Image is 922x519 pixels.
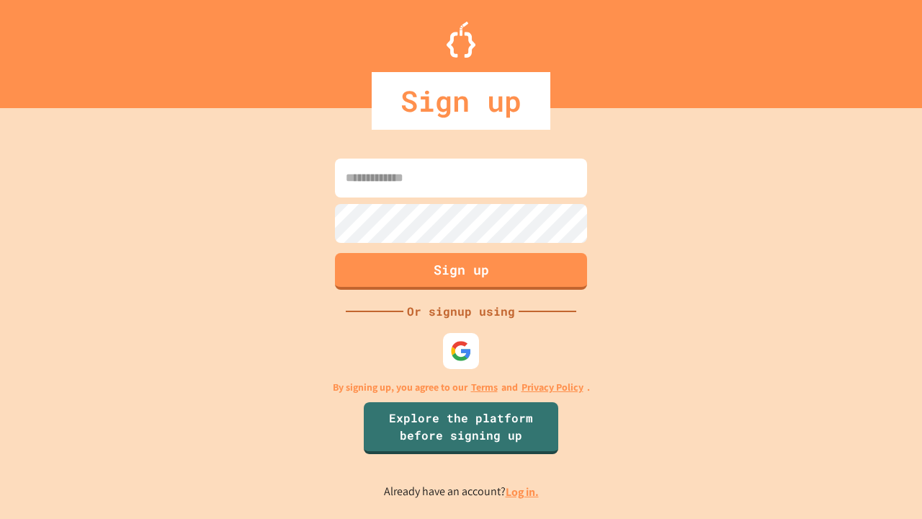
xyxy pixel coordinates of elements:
[471,380,498,395] a: Terms
[384,483,539,501] p: Already have an account?
[447,22,475,58] img: Logo.svg
[506,484,539,500] a: Log in.
[403,303,519,320] div: Or signup using
[522,380,583,395] a: Privacy Policy
[364,402,558,454] a: Explore the platform before signing up
[372,72,550,130] div: Sign up
[333,380,590,395] p: By signing up, you agree to our and .
[450,340,472,362] img: google-icon.svg
[335,253,587,290] button: Sign up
